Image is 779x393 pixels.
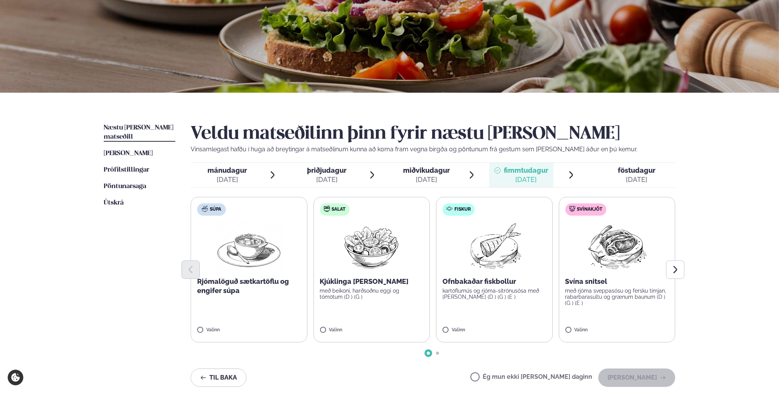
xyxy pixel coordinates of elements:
[202,206,208,212] img: soup.svg
[104,165,149,175] a: Prófílstillingar
[104,182,146,191] a: Pöntunarsaga
[208,166,247,174] span: mánudagur
[181,260,200,279] button: Previous slide
[427,352,430,355] span: Go to slide 1
[104,198,124,208] a: Útskrá
[307,166,347,174] span: þriðjudagur
[324,206,330,212] img: salad.svg
[598,368,675,387] button: [PERSON_NAME]
[436,352,439,355] span: Go to slide 2
[191,368,247,387] button: Til baka
[191,145,675,154] p: Vinsamlegast hafðu í huga að breytingar á matseðlinum kunna að koma fram vegna birgða og pöntunum...
[104,167,149,173] span: Prófílstillingar
[104,200,124,206] span: Útskrá
[307,175,347,184] div: [DATE]
[565,277,669,286] p: Svína snitsel
[104,149,153,158] a: [PERSON_NAME]
[208,175,247,184] div: [DATE]
[338,222,405,271] img: Salad.png
[446,206,452,212] img: fish.svg
[8,370,23,385] a: Cookie settings
[443,288,546,300] p: kartöflumús og rjóma-sítrónusósa með [PERSON_NAME] (D ) (G ) (E )
[104,123,175,142] a: Næstu [PERSON_NAME] matseðill
[565,288,669,306] p: með rjóma sveppasósu og fersku timjan, rabarbarasultu og grænum baunum (D ) (G ) (E )
[320,288,424,300] p: með beikoni, harðsoðnu eggi og tómötum (D ) (G )
[443,277,546,286] p: Ofnbakaðar fiskbollur
[666,260,684,279] button: Next slide
[403,166,450,174] span: miðvikudagur
[210,206,221,213] span: Súpa
[618,175,655,184] div: [DATE]
[104,150,153,157] span: [PERSON_NAME]
[583,222,651,271] img: Pork-Meat.png
[504,175,548,184] div: [DATE]
[332,206,346,213] span: Salat
[461,222,528,271] img: Fish.png
[215,222,283,271] img: Soup.png
[197,277,301,295] p: Rjómalöguð sætkartöflu og engifer súpa
[618,166,655,174] span: föstudagur
[104,183,146,190] span: Pöntunarsaga
[504,166,548,174] span: fimmtudagur
[320,277,424,286] p: Kjúklinga [PERSON_NAME]
[569,206,575,212] img: pork.svg
[104,124,173,140] span: Næstu [PERSON_NAME] matseðill
[191,123,675,145] h2: Veldu matseðilinn þinn fyrir næstu [PERSON_NAME]
[403,175,450,184] div: [DATE]
[577,206,603,213] span: Svínakjöt
[454,206,471,213] span: Fiskur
